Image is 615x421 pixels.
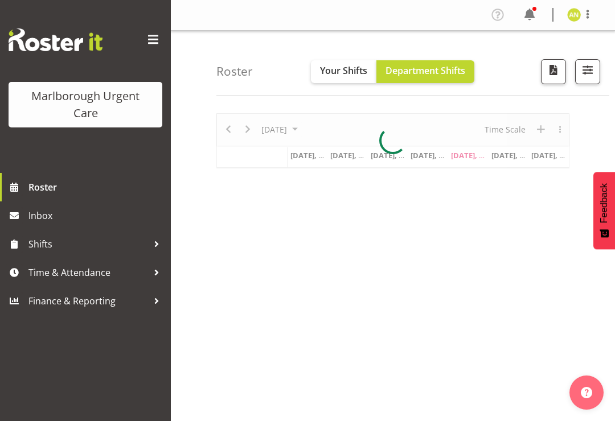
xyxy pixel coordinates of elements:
button: Your Shifts [311,60,376,83]
span: Feedback [599,183,609,223]
div: Marlborough Urgent Care [20,88,151,122]
img: Rosterit website logo [9,28,102,51]
button: Filter Shifts [575,59,600,84]
img: help-xxl-2.png [581,387,592,398]
span: Finance & Reporting [28,292,148,309]
button: Department Shifts [376,60,474,83]
span: Shifts [28,236,148,253]
h4: Roster [216,65,253,78]
span: Time & Attendance [28,264,148,281]
img: alysia-newman-woods11835.jpg [567,8,581,22]
span: Your Shifts [320,64,367,77]
button: Download a PDF of the roster according to the set date range. [541,59,566,84]
span: Roster [28,179,165,196]
span: Department Shifts [386,64,465,77]
button: Feedback - Show survey [593,172,615,249]
span: Inbox [28,207,165,224]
